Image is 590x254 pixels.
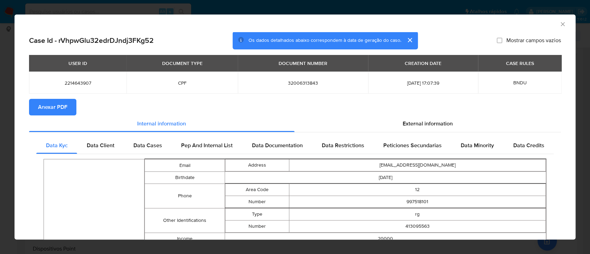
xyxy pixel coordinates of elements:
[461,141,494,149] span: Data Minority
[376,80,470,86] span: [DATE] 17:07:39
[403,120,453,128] span: External information
[144,233,225,245] td: Income
[144,184,225,208] td: Phone
[513,141,544,149] span: Data Credits
[225,220,289,233] td: Number
[289,220,546,233] td: 413095563
[289,184,546,196] td: 12
[274,57,331,69] div: DOCUMENT NUMBER
[29,36,154,45] h2: Case Id - rVhpwGlu32edrDJndj3FKg52
[249,37,401,44] span: Os dados detalhados abaixo correspondem à data de geração do caso.
[225,233,546,245] td: 20000
[64,57,91,69] div: USER ID
[225,184,289,196] td: Area Code
[87,141,114,149] span: Data Client
[289,159,546,171] td: [EMAIL_ADDRESS][DOMAIN_NAME]
[559,21,565,27] button: Fechar a janela
[497,38,502,43] input: Mostrar campos vazios
[289,196,546,208] td: 997518101
[46,141,68,149] span: Data Kyc
[383,141,442,149] span: Peticiones Secundarias
[36,137,554,154] div: Detailed internal info
[135,80,230,86] span: CPF
[225,196,289,208] td: Number
[252,141,302,149] span: Data Documentation
[225,208,289,220] td: Type
[38,100,67,115] span: Anexar PDF
[144,172,225,184] td: Birthdate
[29,115,561,132] div: Detailed info
[144,159,225,172] td: Email
[322,141,364,149] span: Data Restrictions
[15,15,575,239] div: closure-recommendation-modal
[144,208,225,233] td: Other Identifications
[401,32,418,48] button: cerrar
[289,208,546,220] td: rg
[401,57,446,69] div: CREATION DATE
[137,120,186,128] span: Internal information
[158,57,207,69] div: DOCUMENT TYPE
[513,79,526,86] span: BNDU
[246,80,360,86] span: 32006313843
[225,159,289,171] td: Address
[225,172,546,184] td: [DATE]
[37,80,118,86] span: 2214643907
[502,57,538,69] div: CASE RULES
[506,37,561,44] span: Mostrar campos vazios
[181,141,233,149] span: Pep And Internal List
[29,99,76,115] button: Anexar PDF
[133,141,162,149] span: Data Cases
